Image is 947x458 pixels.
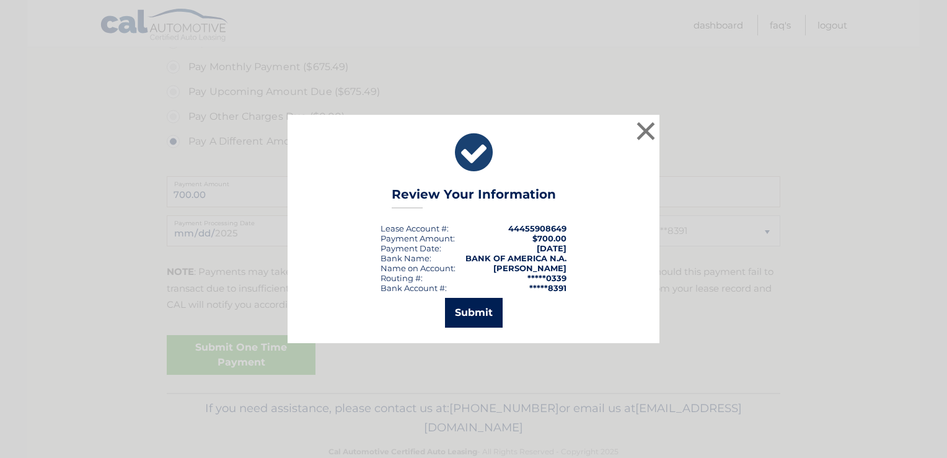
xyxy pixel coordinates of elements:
[493,263,566,273] strong: [PERSON_NAME]
[633,119,658,143] button: ×
[381,263,456,273] div: Name on Account:
[465,253,566,263] strong: BANK OF AMERICA N.A.
[381,243,441,253] div: :
[381,253,431,263] div: Bank Name:
[381,283,447,293] div: Bank Account #:
[381,273,423,283] div: Routing #:
[537,243,566,253] span: [DATE]
[532,233,566,243] span: $700.00
[392,187,556,209] h3: Review Your Information
[445,298,503,328] button: Submit
[381,223,449,233] div: Lease Account #:
[381,243,439,253] span: Payment Date
[508,223,566,233] strong: 44455908649
[381,233,455,243] div: Payment Amount:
